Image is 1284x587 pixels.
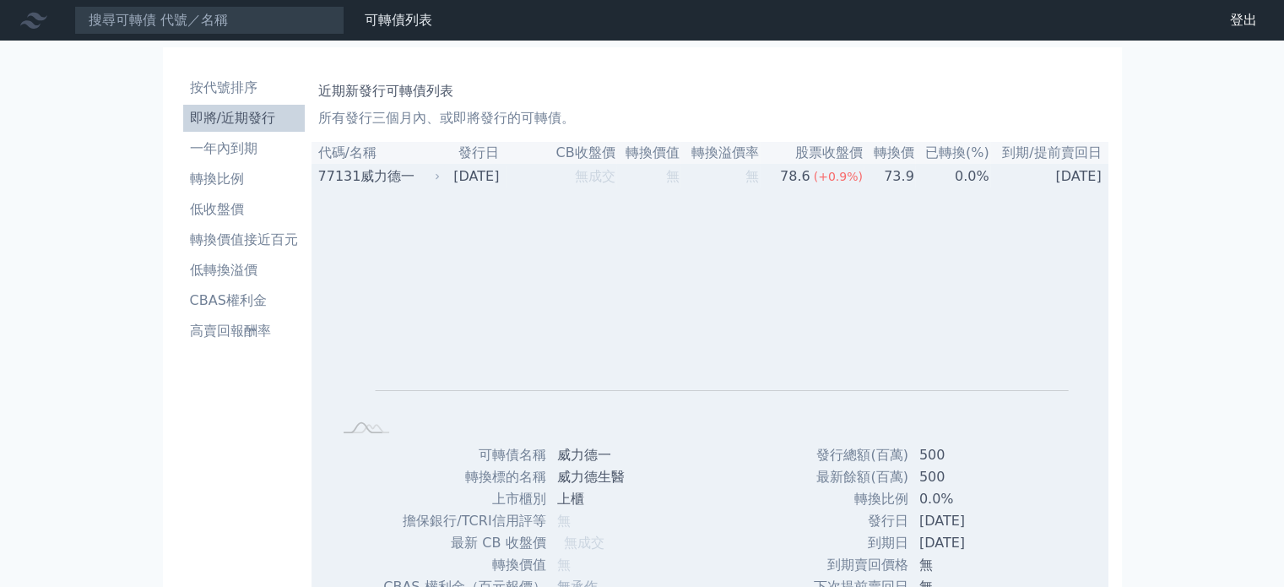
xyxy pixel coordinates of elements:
td: 73.9 [864,165,915,188]
a: 低轉換溢價 [183,257,305,284]
h1: 近期新發行可轉債列表 [318,81,1102,101]
td: 轉換比例 [799,488,909,510]
td: 威力德生醫 [547,466,657,488]
td: 威力德一 [547,444,657,466]
a: 即將/近期發行 [183,105,305,132]
td: 500 [909,444,1037,466]
th: 轉換價值 [616,142,681,165]
th: 發行日 [444,142,507,165]
td: 最新 CB 收盤價 [382,532,546,554]
span: 無成交 [575,168,615,184]
span: (+0.9%) [814,170,863,183]
td: 上市櫃別 [382,488,546,510]
td: 500 [909,466,1037,488]
a: 登出 [1216,7,1270,34]
a: 轉換價值接近百元 [183,226,305,253]
a: 一年內到期 [183,135,305,162]
th: 已轉換(%) [915,142,990,165]
th: 到期/提前賣回日 [990,142,1108,165]
a: 低收盤價 [183,196,305,223]
li: 按代號排序 [183,78,305,98]
th: 轉換價 [864,142,915,165]
li: 一年內到期 [183,139,305,159]
th: 代碼/名稱 [312,142,444,165]
td: 可轉債名稱 [382,444,546,466]
td: [DATE] [990,165,1108,188]
li: 低轉換溢價 [183,260,305,280]
td: 無 [909,554,1037,576]
li: 轉換價值接近百元 [183,230,305,250]
th: 轉換溢價率 [680,142,759,165]
td: 到期賣回價格 [799,554,909,576]
g: Chart [360,213,1069,415]
td: 擔保銀行/TCRI信用評等 [382,510,546,532]
td: 最新餘額(百萬) [799,466,909,488]
td: [DATE] [909,532,1037,554]
a: CBAS權利金 [183,287,305,314]
a: 按代號排序 [183,74,305,101]
td: 發行總額(百萬) [799,444,909,466]
a: 轉換比例 [183,166,305,193]
span: 無 [666,168,680,184]
th: CB收盤價 [506,142,615,165]
td: 發行日 [799,510,909,532]
li: 低收盤價 [183,199,305,220]
td: 轉換價值 [382,554,546,576]
span: 無 [745,168,759,184]
div: 78.6 [777,166,814,187]
li: 轉換比例 [183,169,305,189]
td: 到期日 [799,532,909,554]
a: 高賣回報酬率 [183,318,305,345]
td: [DATE] [909,510,1037,532]
div: 77131 [318,166,356,187]
span: 無 [557,557,571,573]
td: 上櫃 [547,488,657,510]
span: 無成交 [564,535,604,551]
td: 轉換標的名稱 [382,466,546,488]
input: 搜尋可轉債 代號／名稱 [74,6,344,35]
p: 所有發行三個月內、或即將發行的可轉債。 [318,108,1102,128]
div: 威力德一 [360,166,437,187]
td: 0.0% [909,488,1037,510]
a: 可轉債列表 [365,12,432,28]
td: 0.0% [915,165,990,188]
li: 即將/近期發行 [183,108,305,128]
span: 無 [557,513,571,529]
li: 高賣回報酬率 [183,321,305,341]
li: CBAS權利金 [183,291,305,311]
th: 股票收盤價 [760,142,864,165]
td: [DATE] [444,165,507,188]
